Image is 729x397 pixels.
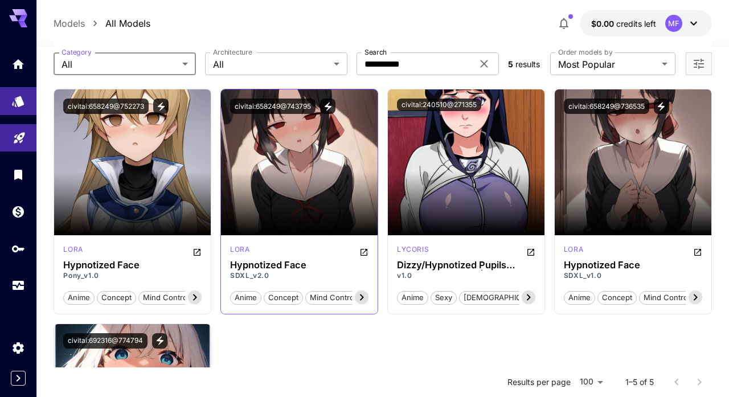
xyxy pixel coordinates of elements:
[459,290,551,305] button: [DEMOGRAPHIC_DATA]
[11,242,25,256] div: API Keys
[11,371,26,386] button: Expand sidebar
[654,99,669,114] button: View trigger words
[230,260,368,271] h3: Hypnotized Face
[597,290,637,305] button: concept
[598,292,636,304] span: concept
[11,341,25,355] div: Settings
[564,271,702,281] p: SDXL_v1.0
[397,290,428,305] button: anime
[63,244,83,255] p: lora
[97,292,136,304] span: concept
[63,271,202,281] p: Pony_v1.0
[460,292,550,304] span: [DEMOGRAPHIC_DATA]
[397,260,535,271] h3: Dizzy/Hypnotized Pupils Concept LyCORIS | Cheems AI
[138,290,194,305] button: mind control
[193,244,202,258] button: Open in CivitAI
[62,47,92,57] label: Category
[564,290,595,305] button: anime
[359,244,368,258] button: Open in CivitAI
[63,244,83,258] div: Pony
[558,58,657,71] span: Most Popular
[320,99,335,114] button: View trigger words
[515,59,540,69] span: results
[306,292,360,304] span: mind control
[398,292,428,304] span: anime
[640,292,694,304] span: mind control
[54,17,85,30] a: Models
[397,99,481,111] button: civitai:240510@271355
[564,244,583,258] div: SDXL 1.0
[397,271,535,281] p: v1.0
[63,333,148,349] button: civitai:692316@774794
[264,290,303,305] button: concept
[693,244,702,258] button: Open in CivitAI
[305,290,361,305] button: mind control
[152,333,167,349] button: View trigger words
[54,17,150,30] nav: breadcrumb
[63,260,202,271] h3: Hypnotized Face
[105,17,150,30] a: All Models
[665,15,682,32] div: MF
[213,58,329,71] span: All
[591,18,656,30] div: $0.00
[11,54,25,68] div: Home
[13,127,26,141] div: Playground
[564,99,649,114] button: civitai:658249@736535
[564,260,702,271] h3: Hypnotized Face
[230,99,316,114] button: civitai:658249@743795
[575,374,607,390] div: 100
[139,292,193,304] span: mind control
[639,290,694,305] button: mind control
[230,271,368,281] p: SDXL_v2.0
[63,290,95,305] button: anime
[11,279,25,293] div: Usage
[230,290,261,305] button: anime
[397,244,429,255] p: lycoris
[11,167,25,182] div: Library
[591,19,616,28] span: $0.00
[230,244,249,255] p: lora
[11,91,25,105] div: Models
[11,204,25,219] div: Wallet
[97,290,136,305] button: concept
[558,47,612,57] label: Order models by
[364,47,387,57] label: Search
[580,10,712,36] button: $0.00MF
[153,99,169,114] button: View trigger words
[431,292,456,304] span: sexy
[397,244,429,258] div: SD 1.5
[508,59,513,69] span: 5
[616,19,656,28] span: credits left
[231,292,261,304] span: anime
[526,244,535,258] button: Open in CivitAI
[64,292,94,304] span: anime
[564,244,583,255] p: lora
[230,244,249,258] div: SDXL 1.0
[63,99,149,114] button: civitai:658249@752273
[62,58,178,71] span: All
[264,292,302,304] span: concept
[507,376,571,388] p: Results per page
[564,292,595,304] span: anime
[692,57,706,71] button: Open more filters
[625,376,654,388] p: 1–5 of 5
[213,47,252,57] label: Architecture
[431,290,457,305] button: sexy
